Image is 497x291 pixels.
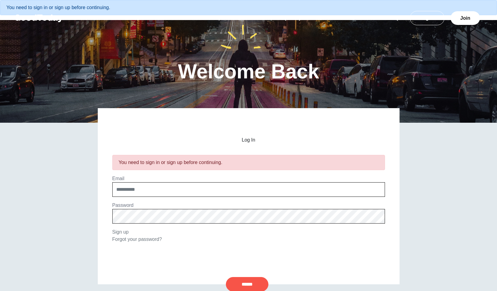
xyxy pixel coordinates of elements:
label: Email [112,176,124,181]
img: GoodToday [15,15,63,22]
a: [DATE] Cause [277,15,323,21]
a: Sign up [112,229,129,235]
h1: Welcome Back [178,61,319,81]
div: You need to sign in or sign up before continuing. [119,159,379,166]
a: Log In [410,11,444,25]
label: Password [112,203,134,208]
a: FAQ [382,15,406,21]
h2: Log In [112,137,385,143]
a: Teams [352,15,380,21]
a: Join [451,11,480,25]
a: About [323,15,350,21]
a: Forgot your password? [112,237,162,242]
